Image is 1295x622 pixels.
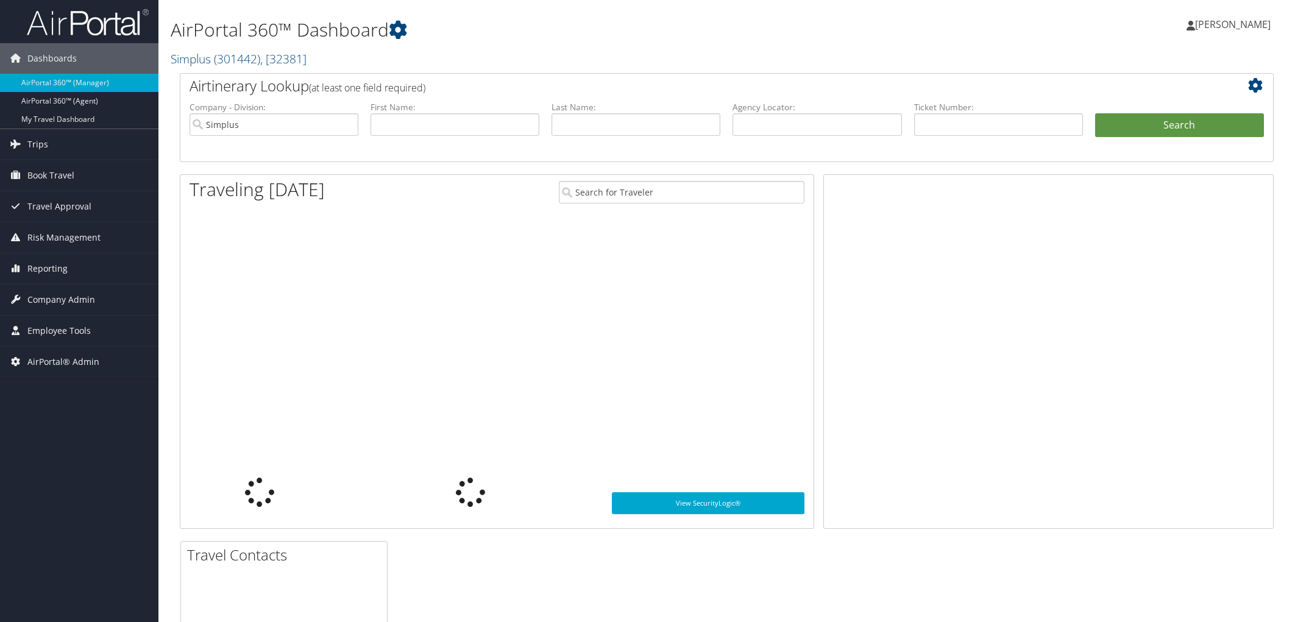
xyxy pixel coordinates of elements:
span: Book Travel [27,160,74,191]
label: First Name: [371,101,539,113]
label: Last Name: [552,101,720,113]
span: Travel Approval [27,191,91,222]
h1: AirPortal 360™ Dashboard [171,17,912,43]
h1: Traveling [DATE] [190,177,325,202]
span: [PERSON_NAME] [1195,18,1271,31]
span: Company Admin [27,284,95,315]
img: airportal-logo.png [27,8,149,37]
span: Dashboards [27,43,77,74]
a: View SecurityLogic® [612,492,804,514]
span: (at least one field required) [309,81,425,94]
button: Search [1095,113,1264,138]
span: Risk Management [27,222,101,253]
span: Employee Tools [27,316,91,346]
span: , [ 32381 ] [260,51,307,67]
label: Company - Division: [190,101,358,113]
a: [PERSON_NAME] [1187,6,1283,43]
a: Simplus [171,51,307,67]
span: AirPortal® Admin [27,347,99,377]
label: Ticket Number: [914,101,1083,113]
span: ( 301442 ) [214,51,260,67]
h2: Airtinerary Lookup [190,76,1173,96]
h2: Travel Contacts [187,545,387,565]
label: Agency Locator: [733,101,901,113]
input: Search for Traveler [559,181,804,203]
span: Trips [27,129,48,160]
span: Reporting [27,253,68,284]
